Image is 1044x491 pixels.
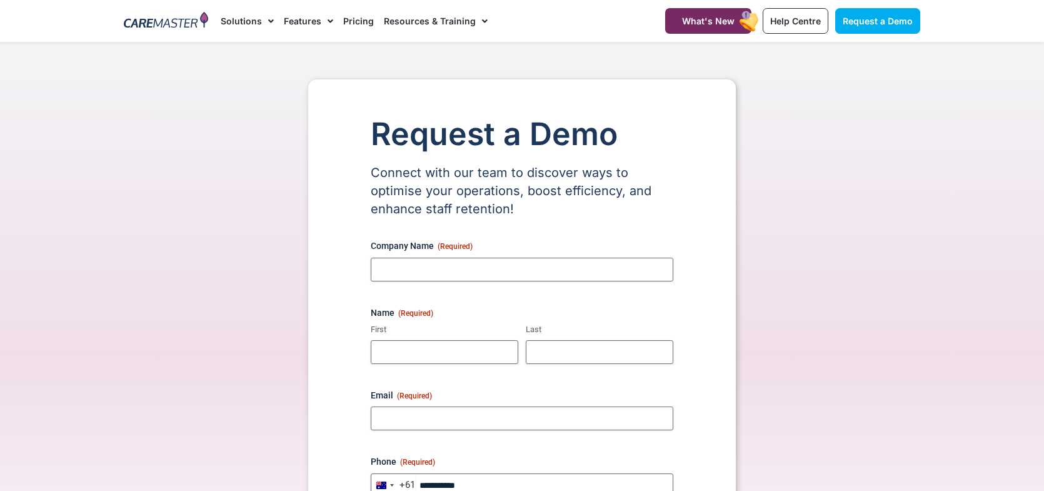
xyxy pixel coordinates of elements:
span: What's New [682,16,735,26]
label: Last [526,324,673,336]
label: Phone [371,455,673,468]
a: Help Centre [763,8,828,34]
label: Company Name [371,240,673,252]
span: (Required) [397,392,432,400]
a: What's New [665,8,751,34]
p: Connect with our team to discover ways to optimise your operations, boost efficiency, and enhance... [371,164,673,218]
h1: Request a Demo [371,117,673,151]
span: Request a Demo [843,16,913,26]
div: +61 [399,480,415,490]
span: Help Centre [770,16,821,26]
span: (Required) [438,242,473,251]
legend: Name [371,306,433,319]
span: (Required) [400,458,435,467]
label: First [371,324,518,336]
label: Email [371,389,673,402]
span: (Required) [398,309,433,318]
img: CareMaster Logo [124,12,208,31]
a: Request a Demo [835,8,920,34]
